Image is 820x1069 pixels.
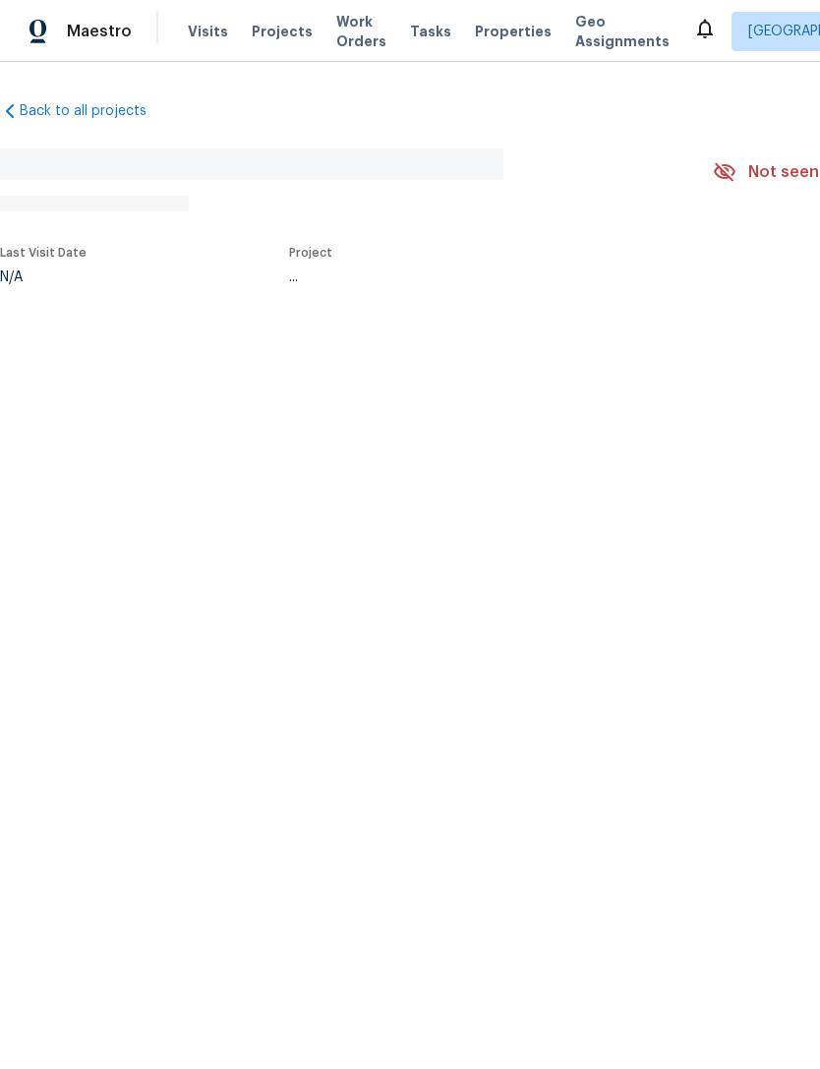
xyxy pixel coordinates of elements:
[336,12,386,51] span: Work Orders
[410,25,451,38] span: Tasks
[475,22,552,41] span: Properties
[252,22,313,41] span: Projects
[575,12,670,51] span: Geo Assignments
[67,22,132,41] span: Maestro
[289,270,667,284] div: ...
[289,247,332,259] span: Project
[188,22,228,41] span: Visits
